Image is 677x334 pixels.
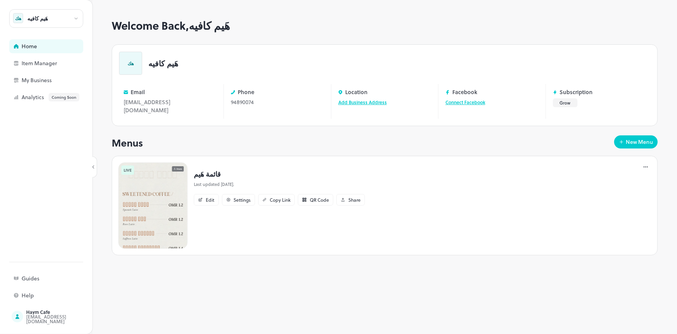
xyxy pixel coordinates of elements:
[231,98,324,106] div: 94890074
[27,16,48,21] div: هَيم كافيه
[22,61,99,66] div: Item Manager
[445,99,485,106] a: Connect Facebook
[131,89,145,95] p: Email
[13,13,23,23] div: هك
[194,169,365,179] p: قائمة هَيم
[238,89,254,95] p: Phone
[124,98,217,114] div: [EMAIL_ADDRESS][DOMAIN_NAME]
[560,89,593,95] p: Subscription
[148,59,178,67] p: هَيم كافيه
[26,310,99,314] div: Haym Cafe
[22,276,99,281] div: Guides
[553,98,578,107] button: Grow
[338,99,387,106] a: Add Business Address
[452,89,477,95] p: Facebook
[121,165,134,175] div: LIVE
[310,197,329,202] div: QR Code
[119,52,142,75] div: هك
[614,135,658,148] button: New Menu
[22,44,99,49] div: Home
[345,89,368,95] p: Location
[118,162,188,249] img: 1757142214577bgn4utvgzow.png
[22,93,99,101] div: Analytics
[270,197,291,202] div: Copy Link
[112,19,658,32] h1: Welcome Back, هَيم كافيه
[49,93,79,101] div: Coming Soon
[112,135,143,150] p: Menus
[22,293,99,298] div: Help
[626,139,653,145] div: New Menu
[348,197,361,202] div: Share
[22,78,99,83] div: My Business
[234,197,251,202] div: Settings
[26,314,99,324] div: [EMAIL_ADDRESS][DOMAIN_NAME]
[194,181,365,188] p: Last updated [DATE].
[206,197,215,202] div: Edit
